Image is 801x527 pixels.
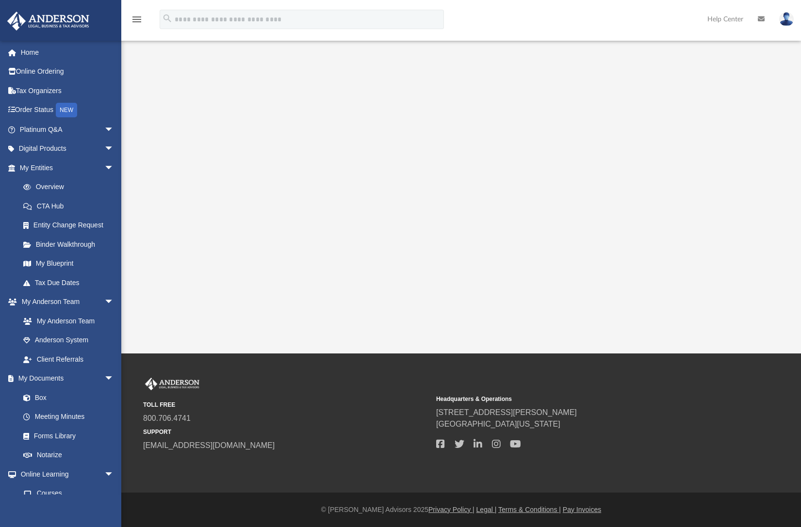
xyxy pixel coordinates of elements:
[143,441,275,449] a: [EMAIL_ADDRESS][DOMAIN_NAME]
[7,120,129,139] a: Platinum Q&Aarrow_drop_down
[7,139,129,159] a: Digital Productsarrow_drop_down
[7,158,129,177] a: My Entitiesarrow_drop_down
[14,235,129,254] a: Binder Walkthrough
[104,158,124,178] span: arrow_drop_down
[14,426,119,446] a: Forms Library
[14,216,129,235] a: Entity Change Request
[7,369,124,388] a: My Documentsarrow_drop_down
[131,14,143,25] i: menu
[143,414,191,422] a: 800.706.4741
[7,81,129,100] a: Tax Organizers
[14,254,124,273] a: My Blueprint
[56,103,77,117] div: NEW
[104,464,124,484] span: arrow_drop_down
[4,12,92,31] img: Anderson Advisors Platinum Portal
[476,506,497,513] a: Legal |
[14,446,124,465] a: Notarize
[104,120,124,140] span: arrow_drop_down
[143,428,429,436] small: SUPPORT
[14,196,129,216] a: CTA Hub
[162,13,173,24] i: search
[131,18,143,25] a: menu
[14,484,124,503] a: Courses
[14,407,124,427] a: Meeting Minutes
[7,43,129,62] a: Home
[7,62,129,81] a: Online Ordering
[7,292,124,312] a: My Anderson Teamarrow_drop_down
[14,388,119,407] a: Box
[104,292,124,312] span: arrow_drop_down
[14,273,129,292] a: Tax Due Dates
[563,506,601,513] a: Pay Invoices
[104,139,124,159] span: arrow_drop_down
[779,12,794,26] img: User Pic
[436,420,560,428] a: [GEOGRAPHIC_DATA][US_STATE]
[143,400,429,409] small: TOLL FREE
[104,369,124,389] span: arrow_drop_down
[14,177,129,197] a: Overview
[7,464,124,484] a: Online Learningarrow_drop_down
[14,350,124,369] a: Client Referrals
[428,506,474,513] a: Privacy Policy |
[121,505,801,515] div: © [PERSON_NAME] Advisors 2025
[14,311,119,331] a: My Anderson Team
[143,378,201,390] img: Anderson Advisors Platinum Portal
[7,100,129,120] a: Order StatusNEW
[436,395,722,403] small: Headquarters & Operations
[436,408,577,416] a: [STREET_ADDRESS][PERSON_NAME]
[14,331,124,350] a: Anderson System
[498,506,561,513] a: Terms & Conditions |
